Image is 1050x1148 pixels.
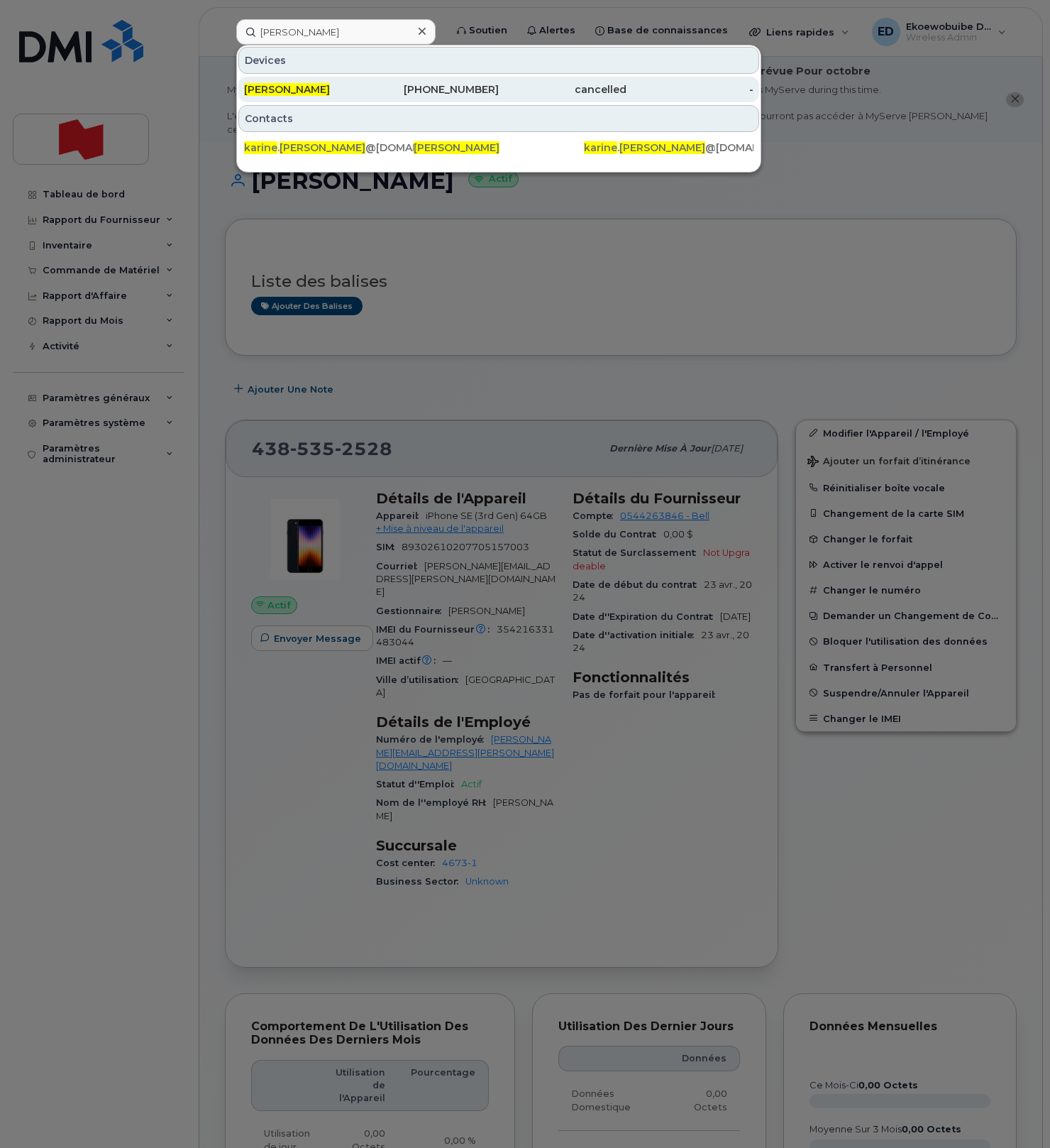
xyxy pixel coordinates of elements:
[244,141,277,154] span: karine
[238,77,759,102] a: [PERSON_NAME][PHONE_NUMBER]cancelled-
[244,83,330,96] span: [PERSON_NAME]
[244,141,414,155] div: . @[DOMAIN_NAME]
[238,47,759,74] div: Devices
[499,82,626,97] div: cancelled
[372,82,499,97] div: [PHONE_NUMBER]
[619,141,705,154] span: [PERSON_NAME]
[280,141,365,154] span: [PERSON_NAME]
[414,141,499,154] span: [PERSON_NAME]
[626,82,754,97] div: -
[238,105,759,132] div: Contacts
[584,141,617,154] span: karine
[238,135,759,160] a: karine.[PERSON_NAME]@[DOMAIN_NAME][PERSON_NAME]karine.[PERSON_NAME]@[DOMAIN_NAME]
[584,141,753,155] div: . @[DOMAIN_NAME]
